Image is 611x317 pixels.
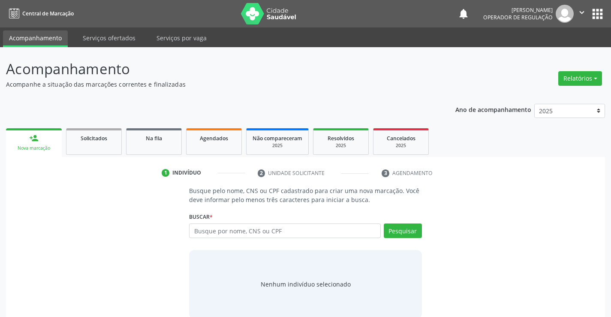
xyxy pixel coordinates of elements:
[6,58,425,80] p: Acompanhamento
[189,223,380,238] input: Busque por nome, CNS ou CPF
[253,135,302,142] span: Não compareceram
[189,210,213,223] label: Buscar
[146,135,162,142] span: Na fila
[558,71,602,86] button: Relatórios
[6,80,425,89] p: Acompanhe a situação das marcações correntes e finalizadas
[3,30,68,47] a: Acompanhamento
[379,142,422,149] div: 2025
[162,169,169,177] div: 1
[81,135,107,142] span: Solicitados
[200,135,228,142] span: Agendados
[261,280,351,289] div: Nenhum indivíduo selecionado
[253,142,302,149] div: 2025
[319,142,362,149] div: 2025
[574,5,590,23] button: 
[172,169,201,177] div: Indivíduo
[387,135,415,142] span: Cancelados
[12,145,56,151] div: Nova marcação
[77,30,141,45] a: Serviços ofertados
[328,135,354,142] span: Resolvidos
[556,5,574,23] img: img
[29,133,39,143] div: person_add
[577,8,587,17] i: 
[150,30,213,45] a: Serviços por vaga
[6,6,74,21] a: Central de Marcação
[483,14,553,21] span: Operador de regulação
[22,10,74,17] span: Central de Marcação
[483,6,553,14] div: [PERSON_NAME]
[590,6,605,21] button: apps
[189,186,421,204] p: Busque pelo nome, CNS ou CPF cadastrado para criar uma nova marcação. Você deve informar pelo men...
[384,223,422,238] button: Pesquisar
[457,8,470,20] button: notifications
[455,104,531,115] p: Ano de acompanhamento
